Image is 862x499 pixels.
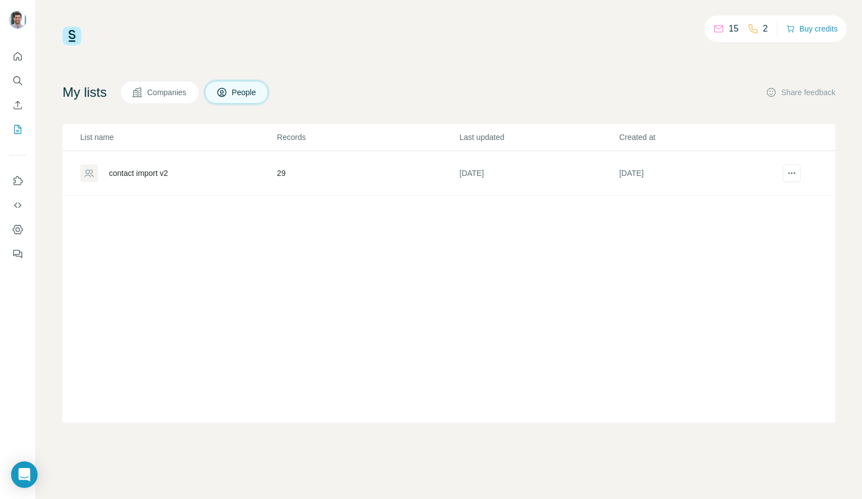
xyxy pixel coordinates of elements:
[147,87,188,98] span: Companies
[109,168,168,179] div: contact import v2
[63,27,81,45] img: Surfe Logo
[763,22,768,35] p: 2
[766,87,835,98] button: Share feedback
[9,119,27,139] button: My lists
[9,11,27,29] img: Avatar
[277,132,459,143] p: Records
[9,244,27,264] button: Feedback
[9,46,27,66] button: Quick start
[9,195,27,215] button: Use Surfe API
[9,171,27,191] button: Use Surfe on LinkedIn
[80,132,276,143] p: List name
[277,151,459,196] td: 29
[9,71,27,91] button: Search
[783,164,801,182] button: actions
[786,21,838,37] button: Buy credits
[459,151,619,196] td: [DATE]
[619,132,778,143] p: Created at
[460,132,619,143] p: Last updated
[63,84,107,101] h4: My lists
[232,87,257,98] span: People
[729,22,739,35] p: 15
[9,95,27,115] button: Enrich CSV
[9,220,27,240] button: Dashboard
[619,151,778,196] td: [DATE]
[11,461,38,488] div: Open Intercom Messenger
